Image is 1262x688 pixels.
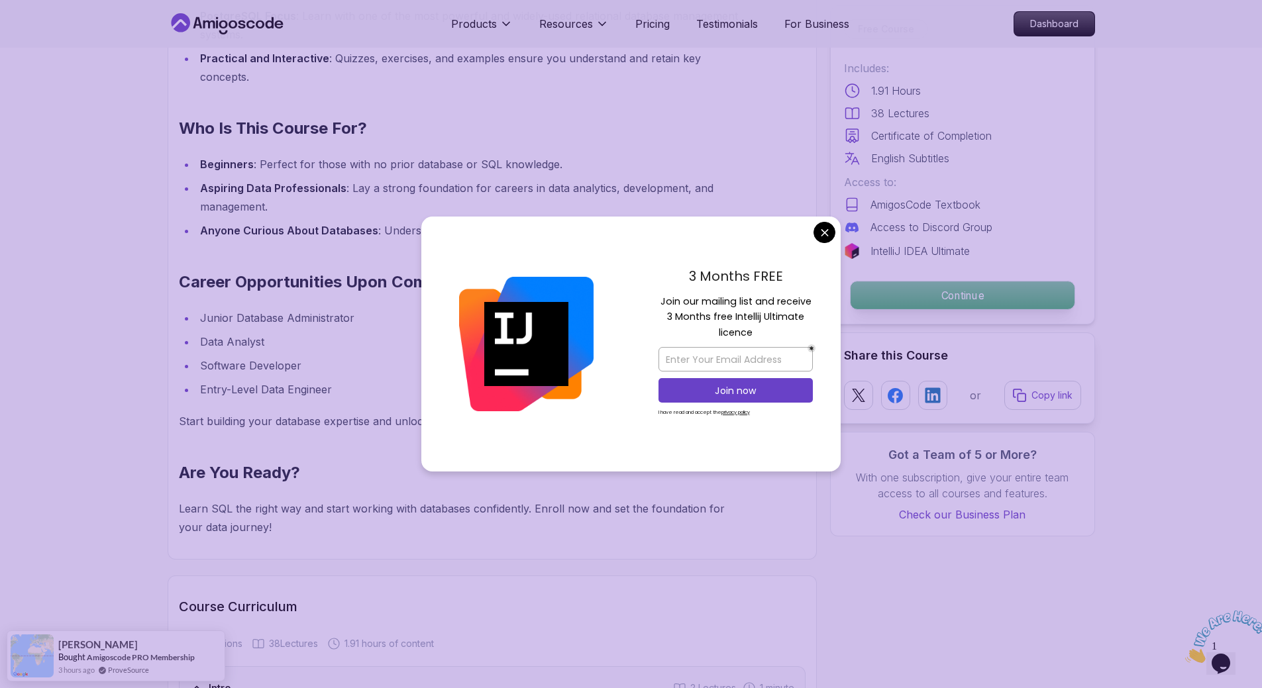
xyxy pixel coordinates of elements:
p: Products [451,16,497,32]
li: : Lay a strong foundation for careers in data analytics, development, and management. [196,179,743,216]
img: Chat attention grabber [5,5,87,58]
p: Continue [850,281,1074,309]
a: Testimonials [696,16,758,32]
p: With one subscription, give your entire team access to all courses and features. [844,469,1081,501]
h2: Are You Ready? [179,462,743,483]
h2: Course Curriculum [179,597,806,616]
p: 38 Lectures [871,105,929,121]
a: Check our Business Plan [844,507,1081,522]
strong: Anyone Curious About Databases [200,224,378,237]
li: : Perfect for those with no prior database or SQL knowledge. [196,155,743,173]
strong: Practical and Interactive [200,52,329,65]
p: IntelliJ IDEA Ultimate [870,243,970,259]
a: For Business [784,16,849,32]
h2: Share this Course [844,346,1081,365]
li: : Quizzes, exercises, and examples ensure you understand and retain key concepts. [196,49,743,86]
button: Continue [849,281,1075,310]
p: AmigosCode Textbook [870,197,980,213]
a: ProveSource [108,664,149,675]
span: 1.91 hours of content [344,637,434,650]
p: Access to Discord Group [870,219,992,235]
p: 1.91 Hours [871,83,921,99]
a: Dashboard [1014,11,1095,36]
p: Includes: [844,60,1081,76]
h2: Who Is This Course For? [179,118,743,139]
strong: Beginners [200,158,254,171]
button: Copy link [1004,381,1081,410]
span: 1 [5,5,11,17]
li: : Understand how modern applications store and manage data. [196,221,743,240]
p: English Subtitles [871,150,949,166]
button: Products [451,16,513,42]
p: Dashboard [1014,12,1094,36]
span: 3 hours ago [58,664,95,675]
span: 38 Lectures [269,637,318,650]
p: Resources [539,16,593,32]
h2: Career Opportunities Upon Completion [179,271,743,293]
iframe: chat widget [1180,605,1262,668]
img: provesource social proof notification image [11,634,54,677]
a: Pricing [635,16,670,32]
p: Start building your database expertise and unlock the doors to a data-driven career. [179,412,743,430]
p: Access to: [844,174,1081,190]
h3: Got a Team of 5 or More? [844,446,1081,464]
strong: Aspiring Data Professionals [200,181,346,195]
p: Learn SQL the right way and start working with databases confidently. Enroll now and set the foun... [179,499,743,536]
li: Junior Database Administrator [196,309,743,327]
p: Copy link [1031,389,1073,402]
img: jetbrains logo [844,243,860,259]
p: or [970,387,981,403]
a: Amigoscode PRO Membership [87,652,195,662]
span: [PERSON_NAME] [58,639,138,650]
li: Data Analyst [196,332,743,351]
p: Certificate of Completion [871,128,992,144]
li: Entry-Level Data Engineer [196,380,743,399]
li: Software Developer [196,356,743,375]
button: Resources [539,16,609,42]
span: Bought [58,652,85,662]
